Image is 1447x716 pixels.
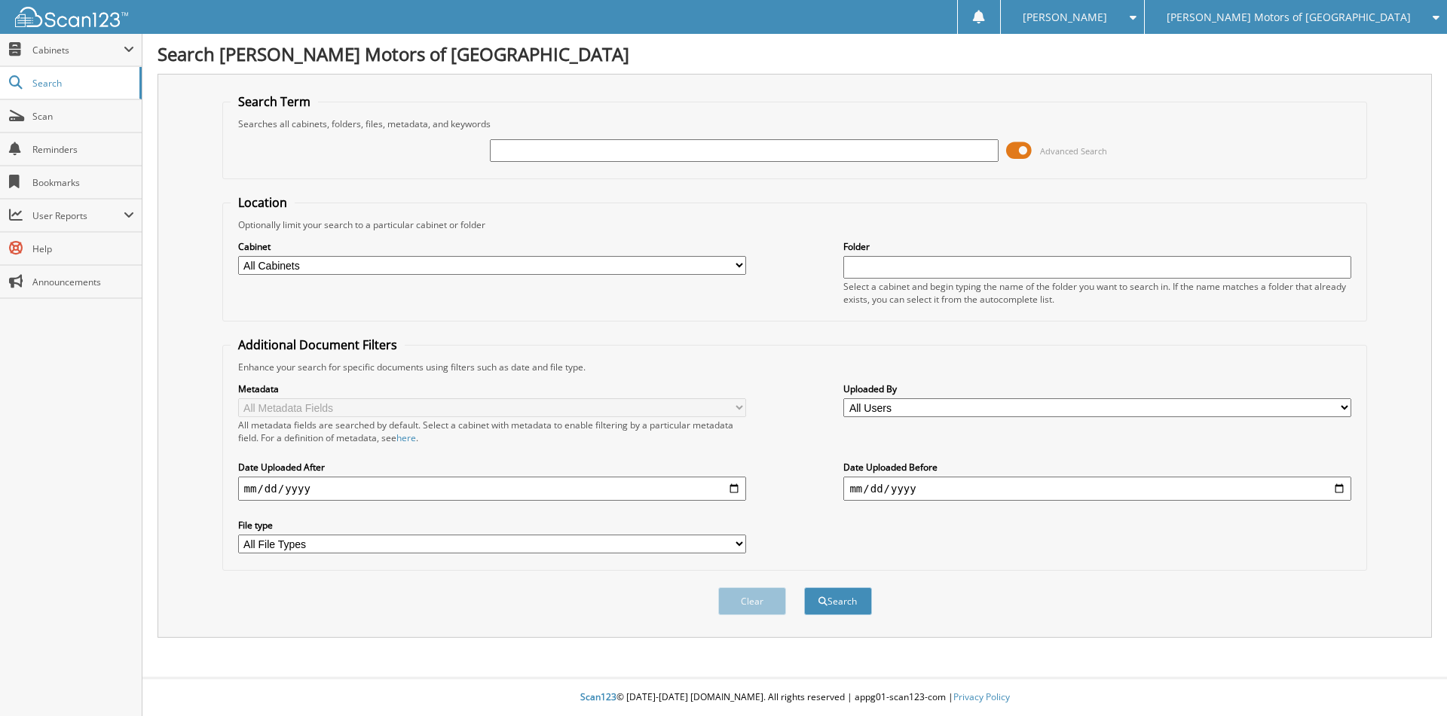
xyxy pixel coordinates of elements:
label: Date Uploaded After [238,461,746,474]
span: Bookmarks [32,176,134,189]
legend: Additional Document Filters [231,337,405,353]
label: Metadata [238,382,746,395]
input: end [843,477,1351,501]
div: Enhance your search for specific documents using filters such as date and file type. [231,361,1360,373]
label: Folder [843,240,1351,253]
legend: Location [231,194,295,211]
h1: Search [PERSON_NAME] Motors of [GEOGRAPHIC_DATA] [158,41,1432,66]
span: Help [32,242,134,255]
button: Clear [718,587,786,615]
img: scan123-logo-white.svg [15,7,128,27]
span: Announcements [32,276,134,288]
div: Searches all cabinets, folders, files, metadata, and keywords [231,117,1360,130]
span: User Reports [32,209,124,222]
label: File type [238,519,746,532]
label: Cabinet [238,240,746,253]
input: start [238,477,746,501]
a: Privacy Policy [953,690,1010,703]
div: © [DATE]-[DATE] [DOMAIN_NAME]. All rights reserved | appg01-scan123-com | [142,679,1447,716]
span: Advanced Search [1040,145,1107,157]
label: Uploaded By [843,382,1351,395]
label: Date Uploaded Before [843,461,1351,474]
span: Scan [32,110,134,123]
span: Reminders [32,143,134,156]
div: Optionally limit your search to a particular cabinet or folder [231,218,1360,231]
a: here [396,431,416,444]
span: Scan123 [580,690,616,703]
legend: Search Term [231,93,318,110]
button: Search [804,587,872,615]
div: Select a cabinet and begin typing the name of the folder you want to search in. If the name match... [843,280,1351,306]
span: Search [32,77,132,90]
span: Cabinets [32,44,124,56]
span: [PERSON_NAME] Motors of [GEOGRAPHIC_DATA] [1167,13,1411,22]
span: [PERSON_NAME] [1023,13,1107,22]
div: All metadata fields are searched by default. Select a cabinet with metadata to enable filtering b... [238,419,746,444]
